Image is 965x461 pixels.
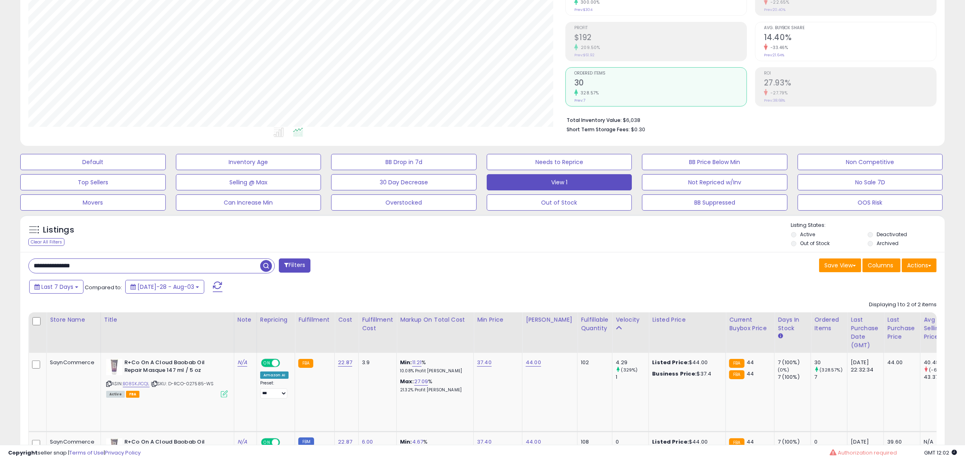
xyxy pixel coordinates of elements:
[526,359,541,367] a: 44.00
[262,360,272,367] span: ON
[20,174,166,190] button: Top Sellers
[414,378,428,386] a: 27.09
[362,316,393,333] div: Fulfillment Cost
[151,380,214,387] span: | SKU: D-RCO-027585-WS
[574,78,747,89] h2: 30
[126,391,140,398] span: FBA
[642,194,787,211] button: BB Suppressed
[814,316,844,333] div: Ordered Items
[851,359,877,373] div: [DATE] 22:32:34
[124,359,223,376] b: R+Co On A Cloud Baobab Oil Repair Masque 147 ml / 5 oz
[729,359,744,368] small: FBA
[567,126,630,133] b: Short Term Storage Fees:
[176,154,321,170] button: Inventory Age
[176,194,321,211] button: Can Increase Min
[747,370,754,378] span: 44
[400,316,470,324] div: Markup on Total Cost
[400,378,467,393] div: %
[238,316,253,324] div: Note
[820,367,843,373] small: (328.57%)
[924,449,957,457] span: 2025-08-11 12:02 GMT
[924,373,956,381] div: 43.37
[887,316,917,341] div: Last Purchase Price
[477,359,492,367] a: 37.40
[400,368,467,374] p: 10.08% Profit [PERSON_NAME]
[764,53,784,58] small: Prev: 21.64%
[642,174,787,190] button: Not Repriced w/Inv
[69,449,104,457] a: Terms of Use
[862,258,901,272] button: Columns
[567,117,622,124] b: Total Inventory Value:
[412,359,422,367] a: 11.21
[877,231,907,238] label: Deactivated
[764,33,936,44] h2: 14.40%
[778,373,811,381] div: 7 (100%)
[616,373,648,381] div: 1
[798,174,943,190] button: No Sale 7D
[238,359,247,367] a: N/A
[574,26,747,30] span: Profit
[868,261,893,269] span: Columns
[800,231,815,238] label: Active
[487,194,632,211] button: Out of Stock
[578,45,600,51] small: 209.50%
[43,224,74,236] h5: Listings
[331,174,477,190] button: 30 Day Decrease
[567,115,931,124] li: $6,038
[798,154,943,170] button: Non Competitive
[616,316,645,324] div: Velocity
[526,316,574,324] div: [PERSON_NAME]
[877,240,899,247] label: Archived
[764,98,785,103] small: Prev: 38.68%
[137,283,194,291] span: [DATE]-28 - Aug-03
[631,126,645,133] span: $0.30
[260,371,289,379] div: Amazon AI
[106,359,228,397] div: ASIN:
[778,316,807,333] div: Days In Stock
[574,71,747,76] span: Ordered Items
[104,316,231,324] div: Title
[50,316,97,324] div: Store Name
[8,449,141,457] div: seller snap | |
[41,283,73,291] span: Last 7 Days
[581,359,606,366] div: 102
[652,359,719,366] div: $44.00
[764,26,936,30] span: Avg. Buybox Share
[298,359,313,368] small: FBA
[642,154,787,170] button: BB Price Below Min
[652,370,697,378] b: Business Price:
[123,380,150,387] a: B08SKJ1CQL
[729,316,771,333] div: Current Buybox Price
[581,316,609,333] div: Fulfillable Quantity
[477,316,519,324] div: Min Price
[621,367,638,373] small: (329%)
[260,316,291,324] div: Repricing
[791,222,945,229] p: Listing States:
[616,359,648,366] div: 4.29
[331,154,477,170] button: BB Drop in 7d
[487,154,632,170] button: Needs to Reprice
[764,71,936,76] span: ROI
[487,174,632,190] button: View 1
[924,316,953,341] div: Avg Selling Price
[338,359,352,367] a: 22.87
[764,7,785,12] small: Prev: 20.40%
[28,238,64,246] div: Clear All Filters
[778,367,789,373] small: (0%)
[278,360,291,367] span: OFF
[929,367,950,373] small: (-6.66%)
[814,373,847,381] div: 7
[574,7,593,12] small: Prev: $304
[798,194,943,211] button: OOS Risk
[362,359,390,366] div: 3.9
[50,359,94,366] div: SaynCommerce
[279,258,310,273] button: Filters
[652,316,722,324] div: Listed Price
[652,370,719,378] div: $37.4
[729,370,744,379] small: FBA
[768,90,788,96] small: -27.79%
[924,359,956,366] div: 40.48
[260,380,289,399] div: Preset:
[652,359,689,366] b: Listed Price:
[869,301,937,309] div: Displaying 1 to 2 of 2 items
